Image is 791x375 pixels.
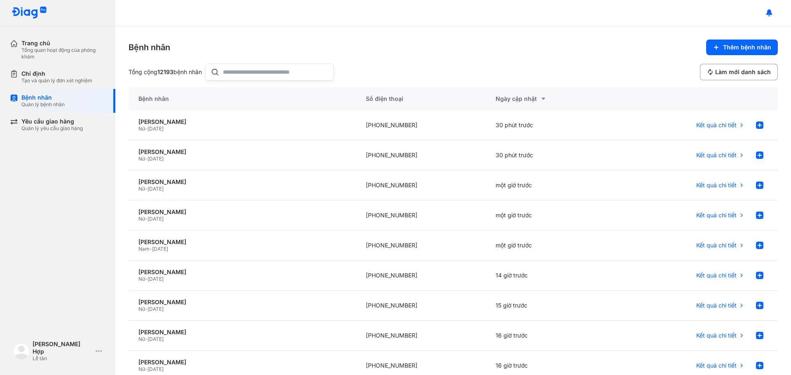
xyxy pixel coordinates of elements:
[486,200,615,231] div: một giờ trước
[147,306,164,312] span: [DATE]
[138,246,150,252] span: Nam
[356,170,486,200] div: [PHONE_NUMBER]
[145,276,147,282] span: -
[356,321,486,351] div: [PHONE_NUMBER]
[138,186,145,192] span: Nữ
[150,246,152,252] span: -
[21,70,92,77] div: Chỉ định
[696,272,737,279] span: Kết quả chi tiết
[129,42,170,53] div: Bệnh nhân
[723,44,771,51] span: Thêm bệnh nhân
[696,182,737,189] span: Kết quả chi tiết
[147,126,164,132] span: [DATE]
[138,276,145,282] span: Nữ
[138,328,346,336] div: [PERSON_NAME]
[138,156,145,162] span: Nữ
[486,231,615,261] div: một giờ trước
[147,216,164,222] span: [DATE]
[138,336,145,342] span: Nữ
[145,126,147,132] span: -
[696,332,737,339] span: Kết quả chi tiết
[138,216,145,222] span: Nữ
[145,156,147,162] span: -
[138,126,145,132] span: Nữ
[138,148,346,156] div: [PERSON_NAME]
[147,336,164,342] span: [DATE]
[138,366,145,372] span: Nữ
[138,118,346,126] div: [PERSON_NAME]
[21,125,83,132] div: Quản lý yêu cầu giao hàng
[129,68,202,76] div: Tổng cộng bệnh nhân
[356,231,486,261] div: [PHONE_NUMBER]
[138,298,346,306] div: [PERSON_NAME]
[147,156,164,162] span: [DATE]
[356,87,486,110] div: Số điện thoại
[129,87,356,110] div: Bệnh nhân
[700,64,778,80] button: Làm mới danh sách
[486,170,615,200] div: một giờ trước
[147,276,164,282] span: [DATE]
[145,306,147,312] span: -
[486,261,615,291] div: 14 giờ trước
[157,68,173,75] span: 12193
[696,362,737,369] span: Kết quả chi tiết
[696,302,737,309] span: Kết quả chi tiết
[486,110,615,140] div: 30 phút trước
[356,200,486,231] div: [PHONE_NUMBER]
[356,261,486,291] div: [PHONE_NUMBER]
[33,340,92,355] div: [PERSON_NAME] Hợp
[145,336,147,342] span: -
[356,291,486,321] div: [PHONE_NUMBER]
[147,366,164,372] span: [DATE]
[21,118,83,125] div: Yêu cầu giao hàng
[486,321,615,351] div: 16 giờ trước
[12,7,47,19] img: logo
[138,238,346,246] div: [PERSON_NAME]
[21,47,105,60] div: Tổng quan hoạt động của phòng khám
[145,366,147,372] span: -
[356,110,486,140] div: [PHONE_NUMBER]
[138,268,346,276] div: [PERSON_NAME]
[145,186,147,192] span: -
[138,359,346,366] div: [PERSON_NAME]
[145,216,147,222] span: -
[696,242,737,249] span: Kết quả chi tiết
[21,101,65,108] div: Quản lý bệnh nhân
[21,40,105,47] div: Trang chủ
[13,343,30,359] img: logo
[138,178,346,186] div: [PERSON_NAME]
[696,212,737,219] span: Kết quả chi tiết
[138,306,145,312] span: Nữ
[147,186,164,192] span: [DATE]
[21,94,65,101] div: Bệnh nhân
[356,140,486,170] div: [PHONE_NUMBER]
[138,208,346,216] div: [PERSON_NAME]
[696,151,737,159] span: Kết quả chi tiết
[715,68,771,76] span: Làm mới danh sách
[152,246,168,252] span: [DATE]
[486,291,615,321] div: 15 giờ trước
[33,355,92,362] div: Lễ tân
[21,77,92,84] div: Tạo và quản lý đơn xét nghiệm
[696,121,737,129] span: Kết quả chi tiết
[496,94,606,104] div: Ngày cập nhật
[706,40,778,55] button: Thêm bệnh nhân
[486,140,615,170] div: 30 phút trước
